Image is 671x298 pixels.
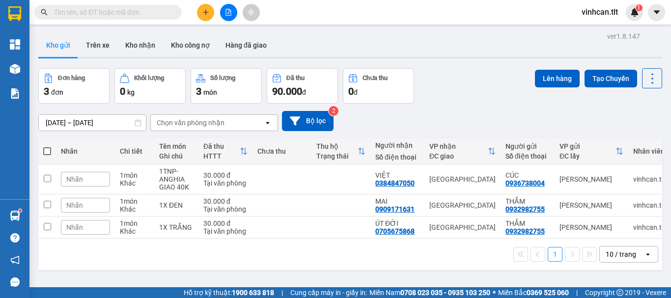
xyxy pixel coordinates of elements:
button: 1 [548,247,562,262]
button: Kho công nợ [163,33,218,57]
span: copyright [616,289,623,296]
div: Khối lượng [134,75,164,81]
button: Kho gửi [38,33,78,57]
div: Số lượng [210,75,235,81]
button: Đã thu90.000đ [267,68,338,104]
div: [PERSON_NAME] [559,223,623,231]
div: VP nhận [429,142,488,150]
div: vinhcan.tlt [633,201,666,209]
div: 0936738004 [505,179,545,187]
strong: 0369 525 060 [527,289,569,297]
div: HTTT [203,152,240,160]
span: đơn [51,88,63,96]
span: 3 [196,85,201,97]
div: ĐC giao [429,152,488,160]
svg: open [644,250,652,258]
div: Chi tiết [120,147,149,155]
button: Kho nhận [117,33,163,57]
div: ver 1.8.147 [607,31,640,42]
th: Toggle SortBy [198,138,252,164]
svg: open [264,119,272,127]
img: logo-vxr [8,6,21,21]
div: Thu hộ [316,142,358,150]
span: Miền Nam [369,287,490,298]
div: Trạng thái [316,152,358,160]
div: THẮM [505,197,550,205]
div: VIỆT [375,171,419,179]
div: 30.000 đ [203,171,248,179]
img: icon-new-feature [630,8,639,17]
div: [GEOGRAPHIC_DATA] [429,201,496,209]
span: món [203,88,217,96]
div: 1 món [120,197,149,205]
strong: 0708 023 035 - 0935 103 250 [400,289,490,297]
button: Trên xe [78,33,117,57]
div: 0932982755 [505,205,545,213]
div: 0909171631 [375,205,415,213]
div: ĐC lấy [559,152,615,160]
button: plus [197,4,214,21]
span: 3 [44,85,49,97]
button: Hàng đã giao [218,33,275,57]
div: Đã thu [203,142,240,150]
div: vinhcan.tlt [633,175,666,183]
div: 1X TRẮNG [159,223,194,231]
button: Khối lượng0kg [114,68,186,104]
span: notification [10,255,20,265]
div: 1 món [120,171,149,179]
div: Chưa thu [363,75,388,81]
button: file-add [220,4,237,21]
button: Lên hàng [535,70,580,87]
span: 1 [637,4,641,11]
div: 10 / trang [606,249,636,259]
th: Toggle SortBy [311,138,370,164]
span: ⚪️ [493,291,496,295]
span: 0 [120,85,125,97]
button: Chưa thu0đ [343,68,414,104]
span: plus [202,9,209,16]
div: 0932982755 [505,227,545,235]
div: CÚC [505,171,550,179]
input: Select a date range. [39,115,146,131]
div: 1 món [120,219,149,227]
div: 1TNP-ANGHIA GIAO 40K [159,167,194,191]
span: 0 [348,85,354,97]
div: 0705675868 [375,227,415,235]
div: [GEOGRAPHIC_DATA] [429,175,496,183]
div: Chọn văn phòng nhận [157,118,224,128]
img: solution-icon [10,88,20,99]
div: Chưa thu [257,147,307,155]
div: Ghi chú [159,152,194,160]
div: Tại văn phòng [203,205,248,213]
div: VP gửi [559,142,615,150]
span: vinhcan.tlt [574,6,626,18]
div: Đơn hàng [58,75,85,81]
div: Người nhận [375,141,419,149]
sup: 1 [19,209,22,212]
button: caret-down [648,4,665,21]
button: Tạo Chuyến [585,70,637,87]
div: THẮM [505,219,550,227]
div: 1X ĐEN [159,201,194,209]
div: Tên món [159,142,194,150]
div: Nhãn [61,147,110,155]
div: Số điện thoại [505,152,550,160]
th: Toggle SortBy [424,138,501,164]
div: Tại văn phòng [203,227,248,235]
div: Đã thu [286,75,305,81]
input: Tìm tên, số ĐT hoặc mã đơn [54,7,170,18]
span: kg [127,88,135,96]
div: [GEOGRAPHIC_DATA] [429,223,496,231]
div: Tại văn phòng [203,179,248,187]
img: warehouse-icon [10,211,20,221]
span: Nhãn [66,223,83,231]
sup: 1 [636,4,643,11]
div: 0384847050 [375,179,415,187]
div: Khác [120,227,149,235]
div: Khác [120,205,149,213]
div: Người gửi [505,142,550,150]
button: Số lượng3món [191,68,262,104]
span: Miền Bắc [498,287,569,298]
img: dashboard-icon [10,39,20,50]
span: caret-down [652,8,661,17]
